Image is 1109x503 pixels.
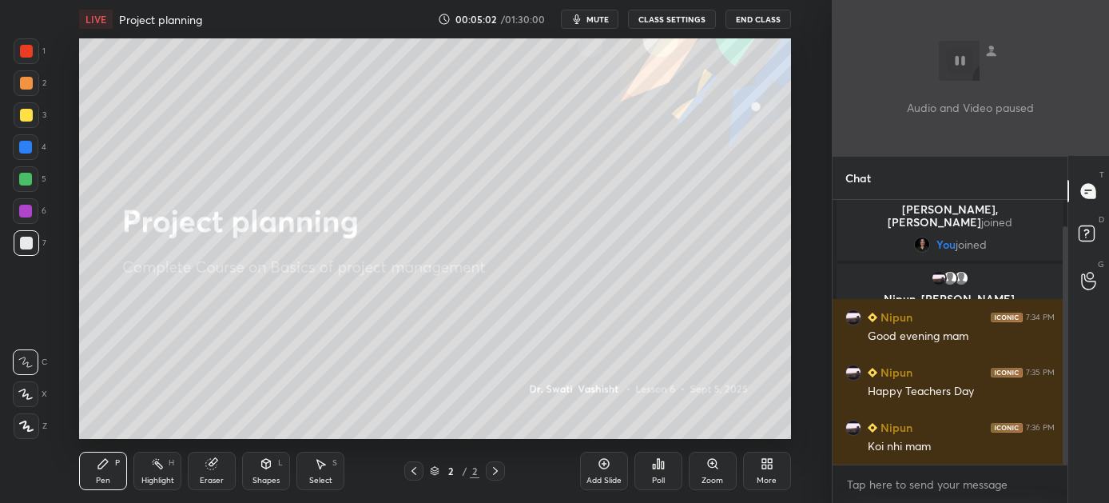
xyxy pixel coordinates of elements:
[652,477,665,485] div: Poll
[332,459,337,467] div: S
[586,14,609,25] span: mute
[868,384,1055,400] div: Happy Teachers Day
[833,157,884,199] p: Chat
[628,10,716,29] button: CLASS SETTINGS
[981,214,1012,230] span: joined
[907,99,1034,116] p: Audio and Video paused
[956,238,987,251] span: joined
[1099,214,1104,226] p: D
[169,459,174,467] div: H
[845,420,861,436] img: dcf135cfede144ce86757e5b5a1983d7.jpg
[846,293,1054,318] p: Nipun, [PERSON_NAME], [PERSON_NAME]
[14,102,46,128] div: 3
[79,10,113,29] div: LIVE
[914,237,930,253] img: e08afb1adbab4fda801bfe2e535ac9a4.jpg
[868,439,1055,455] div: Koi nhi mam
[953,270,969,286] img: default.png
[1099,169,1104,181] p: T
[936,238,956,251] span: You
[13,381,47,407] div: X
[868,313,877,322] img: Learner_Badge_beginner_1_8b307cf2a0.svg
[561,10,618,29] button: mute
[462,466,467,476] div: /
[931,270,947,286] img: dcf135cfede144ce86757e5b5a1983d7.jpg
[13,349,47,375] div: C
[877,419,912,436] h6: Nipun
[309,477,332,485] div: Select
[252,477,280,485] div: Shapes
[725,10,791,29] button: End Class
[846,203,1054,229] p: [PERSON_NAME], [PERSON_NAME]
[586,477,622,485] div: Add Slide
[877,364,912,381] h6: Nipun
[877,309,912,325] h6: Nipun
[443,466,459,476] div: 2
[14,38,46,64] div: 1
[14,230,46,256] div: 7
[991,423,1023,433] img: iconic-dark.1390631f.png
[1026,423,1055,433] div: 7:36 PM
[757,477,777,485] div: More
[470,464,479,478] div: 2
[200,477,224,485] div: Eraser
[991,313,1023,322] img: iconic-dark.1390631f.png
[119,12,202,27] h4: Project planning
[13,166,46,192] div: 5
[13,134,46,160] div: 4
[96,477,110,485] div: Pen
[845,365,861,381] img: dcf135cfede144ce86757e5b5a1983d7.jpg
[702,477,723,485] div: Zoom
[115,459,120,467] div: P
[14,70,46,96] div: 2
[868,423,877,433] img: Learner_Badge_beginner_1_8b307cf2a0.svg
[1026,368,1055,377] div: 7:35 PM
[868,329,1055,345] div: Good evening mam
[833,200,1067,465] div: grid
[1098,258,1104,270] p: G
[278,459,283,467] div: L
[868,368,877,377] img: Learner_Badge_beginner_1_8b307cf2a0.svg
[942,270,958,286] img: default.png
[845,309,861,325] img: dcf135cfede144ce86757e5b5a1983d7.jpg
[1026,313,1055,322] div: 7:34 PM
[13,198,46,224] div: 6
[141,477,174,485] div: Highlight
[991,368,1023,377] img: iconic-dark.1390631f.png
[14,413,47,439] div: Z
